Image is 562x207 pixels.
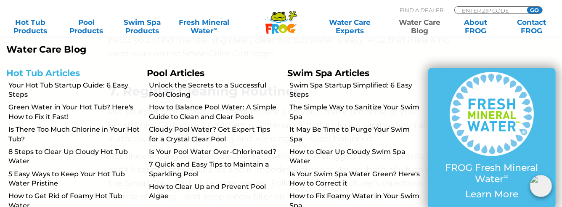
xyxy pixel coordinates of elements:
[8,103,140,122] a: Green Water in Your Hot Tub? Here's How to Fix it Fast!
[289,125,421,144] a: It May Be Time to Purge Your Swim Spa
[400,6,443,14] p: Find A Dealer
[445,162,539,185] p: FROG Fresh Mineral Water
[8,18,52,35] a: Hot TubProducts
[149,81,281,100] a: Unlock the Secrets to a Successful Pool Closing
[454,18,498,35] a: AboutFROG
[504,172,509,180] sup: ∞
[289,81,421,100] a: Swim Spa Startup Simplified: 6 Easy Steps
[445,189,539,200] p: Learn More
[527,7,542,13] input: GO
[6,44,275,55] p: Water Care Blog
[149,103,281,122] a: How to Balance Pool Water: A Simple Guide to Clean and Clear Pools
[8,125,140,144] a: Is There Too Much Chlorine in Your Hot Tub?
[149,160,281,179] a: 7 Quick and Easy Tips to Maintain a Sparkling Pool
[315,18,385,35] a: Water CareExperts
[530,175,552,197] img: openIcon
[64,18,108,35] a: PoolProducts
[8,170,140,188] a: 5 Easy Ways to Keep Your Hot Tub Water Pristine
[289,103,421,122] a: The Simple Way to Sanitize Your Swim Spa
[510,18,554,35] a: ContactFROG
[6,68,80,78] a: Hot Tub Articles
[121,18,164,35] a: Swim SpaProducts
[177,18,231,35] a: Fresh MineralWater∞
[461,7,518,14] input: Zip Code Form
[289,147,421,166] a: How to Clear Up Cloudy Swim Spa Water
[147,68,204,78] a: Pool Articles
[289,170,421,188] a: Is Your Swim Spa Water Green? Here's How to Correct it
[287,68,369,78] a: Swim Spa Articles
[149,182,281,201] a: How to Clear Up and Prevent Pool Algae
[149,125,281,144] a: Cloudy Pool Water? Get Expert Tips for a Crystal Clear Pool
[213,26,217,32] sup: ∞
[398,18,442,35] a: Water CareBlog
[8,147,140,166] a: 8 Steps to Clear Up Cloudy Hot Tub Water
[445,72,539,204] a: FROG Fresh Mineral Water∞ Learn More
[149,147,281,157] a: Is Your Pool Water Over-Chlorinated?
[8,81,140,100] a: Your Hot Tub Startup Guide: 6 Easy Steps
